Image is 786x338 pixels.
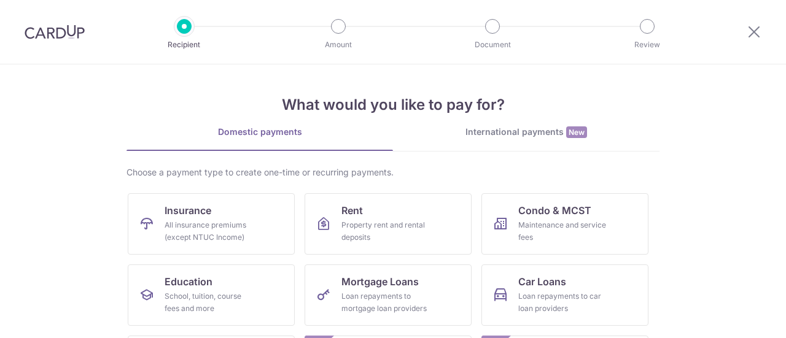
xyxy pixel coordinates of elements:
p: Recipient [139,39,230,51]
span: New [566,126,587,138]
div: All insurance premiums (except NTUC Income) [165,219,253,244]
div: Property rent and rental deposits [341,219,430,244]
span: Mortgage Loans [341,274,419,289]
p: Amount [293,39,384,51]
img: CardUp [25,25,85,39]
h4: What would you like to pay for? [126,94,660,116]
a: Condo & MCSTMaintenance and service fees [481,193,648,255]
div: Maintenance and service fees [518,219,607,244]
p: Review [602,39,693,51]
div: School, tuition, course fees and more [165,290,253,315]
div: Domestic payments [126,126,393,138]
div: Loan repayments to mortgage loan providers [341,290,430,315]
a: RentProperty rent and rental deposits [305,193,472,255]
span: Insurance [165,203,211,218]
span: Rent [341,203,363,218]
a: Car LoansLoan repayments to car loan providers [481,264,648,326]
a: EducationSchool, tuition, course fees and more [128,264,295,326]
span: Car Loans [518,274,566,289]
div: Loan repayments to car loan providers [518,290,607,315]
div: Choose a payment type to create one-time or recurring payments. [126,166,660,179]
a: InsuranceAll insurance premiums (except NTUC Income) [128,193,295,255]
p: Document [447,39,538,51]
a: Mortgage LoansLoan repayments to mortgage loan providers [305,264,472,326]
div: International payments [393,126,660,139]
span: Education [165,274,212,289]
span: Condo & MCST [518,203,591,218]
